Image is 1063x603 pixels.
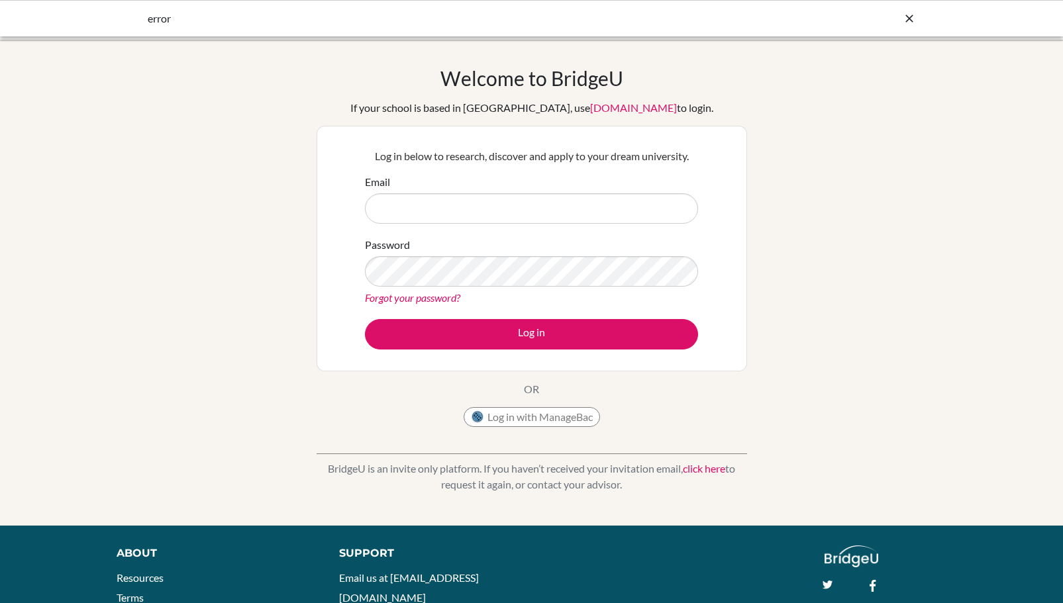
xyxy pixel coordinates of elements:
[365,237,410,253] label: Password
[524,381,539,397] p: OR
[350,100,713,116] div: If your school is based in [GEOGRAPHIC_DATA], use to login.
[365,319,698,349] button: Log in
[590,101,677,114] a: [DOMAIN_NAME]
[365,174,390,190] label: Email
[117,545,309,561] div: About
[365,148,698,164] p: Log in below to research, discover and apply to your dream university.
[317,461,747,492] p: BridgeU is an invite only platform. If you haven’t received your invitation email, to request it ...
[440,66,623,90] h1: Welcome to BridgeU
[464,407,600,427] button: Log in with ManageBac
[683,462,725,475] a: click here
[825,545,878,567] img: logo_white@2x-f4f0deed5e89b7ecb1c2cc34c3e3d731f90f0f143d5ea2071677605dd97b5244.png
[148,11,717,26] div: error
[117,571,164,584] a: Resources
[339,545,517,561] div: Support
[365,291,460,304] a: Forgot your password?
